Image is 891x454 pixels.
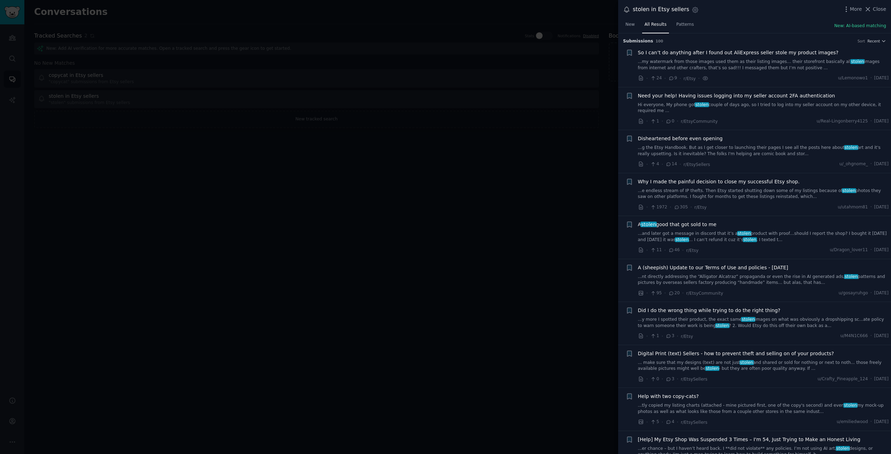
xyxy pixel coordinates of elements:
[677,419,678,426] span: ·
[623,38,653,45] span: Submission s
[646,204,648,211] span: ·
[870,419,872,425] span: ·
[682,289,684,297] span: ·
[684,162,710,167] span: r/EtsySellers
[646,247,648,254] span: ·
[638,264,788,271] a: A (sheepish) Update to our Terms of Use and policies - [DATE]
[843,6,862,13] button: More
[836,446,850,451] span: stolen
[650,290,662,296] span: 95
[681,334,693,339] span: r/Etsy
[638,350,834,357] a: Digital Print (text) Sellers - how to prevent theft and selling on of your products?
[867,39,880,43] span: Recent
[664,289,666,297] span: ·
[874,75,889,81] span: [DATE]
[870,333,872,339] span: ·
[677,375,678,383] span: ·
[665,333,674,339] span: 3
[638,135,723,142] span: Disheartened before even opening
[650,376,659,382] span: 0
[818,376,868,382] span: u/Crafty_Pineapple_124
[650,333,659,339] span: 1
[743,237,757,242] span: stolen
[638,178,800,185] a: Why I made the painful decision to close my successful Etsy shop.
[650,75,662,81] span: 24
[741,317,755,322] span: stolen
[830,247,868,253] span: u/Dragon_lover11
[625,22,635,28] span: New
[874,161,889,167] span: [DATE]
[638,145,889,157] a: ...g the Etsy Handbook. But as I get closer to launching their pages I see all the posts here abo...
[677,118,678,125] span: ·
[838,75,868,81] span: u/Lemonowo1
[850,59,865,64] span: stolen
[676,22,694,28] span: Patterns
[817,118,868,125] span: u/Real-Lingonberry4125
[638,393,699,400] a: Help with two copy-cats?
[662,333,663,340] span: ·
[638,49,839,56] a: So I can’t do anything after I found out AliExpress seller stole my product images?
[870,204,872,210] span: ·
[679,161,681,168] span: ·
[670,204,671,211] span: ·
[844,274,858,279] span: stolen
[737,231,751,236] span: stolen
[715,323,730,328] span: stolen
[638,231,889,243] a: ...and later got a message in discord that it’s astolenproduct with proof…should I report the sho...
[664,247,666,254] span: ·
[841,333,868,339] span: u/M4N1C666
[646,75,648,82] span: ·
[638,436,860,443] a: [Help] My Etsy Shop Was Suspended 3 Times – I'm 54, Just Trying to Make an Honest Living
[674,19,696,33] a: Patterns
[662,161,663,168] span: ·
[681,119,718,124] span: r/EtsyCommunity
[668,290,680,296] span: 20
[870,290,872,296] span: ·
[638,188,889,200] a: ...e endless stream of IP thefts. Then Etsy started shutting down some of my listings because ofs...
[870,118,872,125] span: ·
[874,376,889,382] span: [DATE]
[873,6,886,13] span: Close
[874,118,889,125] span: [DATE]
[665,419,674,425] span: 4
[646,161,648,168] span: ·
[858,39,865,43] div: Sort
[665,376,674,382] span: 3
[682,247,684,254] span: ·
[650,118,659,125] span: 1
[638,102,889,114] a: Hi everyone, My phone gotstolencouple of days ago, so I tried to log into my seller account on my...
[686,291,723,296] span: r/EtsyCommunity
[834,23,886,29] button: New: AI-based matching
[664,75,666,82] span: ·
[650,204,667,210] span: 1972
[668,247,680,253] span: 46
[674,204,688,210] span: 305
[679,75,681,82] span: ·
[870,161,872,167] span: ·
[839,290,868,296] span: u/gosayruhgo
[668,75,677,81] span: 9
[740,360,754,365] span: stolen
[638,307,780,314] a: Did I do the wrong thing while trying to do the right thing?
[694,205,707,210] span: r/Etsy
[638,221,717,228] span: A good that got sold to me
[642,19,669,33] a: All Results
[645,22,667,28] span: All Results
[638,221,717,228] a: Astolengood that got sold to me
[650,247,662,253] span: 11
[638,92,835,99] span: Need your help! Having issues logging into my seller account 2FA authentication
[656,39,663,43] span: 100
[839,161,868,167] span: u/_ohgnome_
[638,403,889,415] a: ...tly copied my listing charts (attached - mine pictured first, one of the copy's second) and ev...
[681,377,707,382] span: r/EtsySellers
[874,204,889,210] span: [DATE]
[646,289,648,297] span: ·
[662,118,663,125] span: ·
[850,6,862,13] span: More
[646,333,648,340] span: ·
[870,75,872,81] span: ·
